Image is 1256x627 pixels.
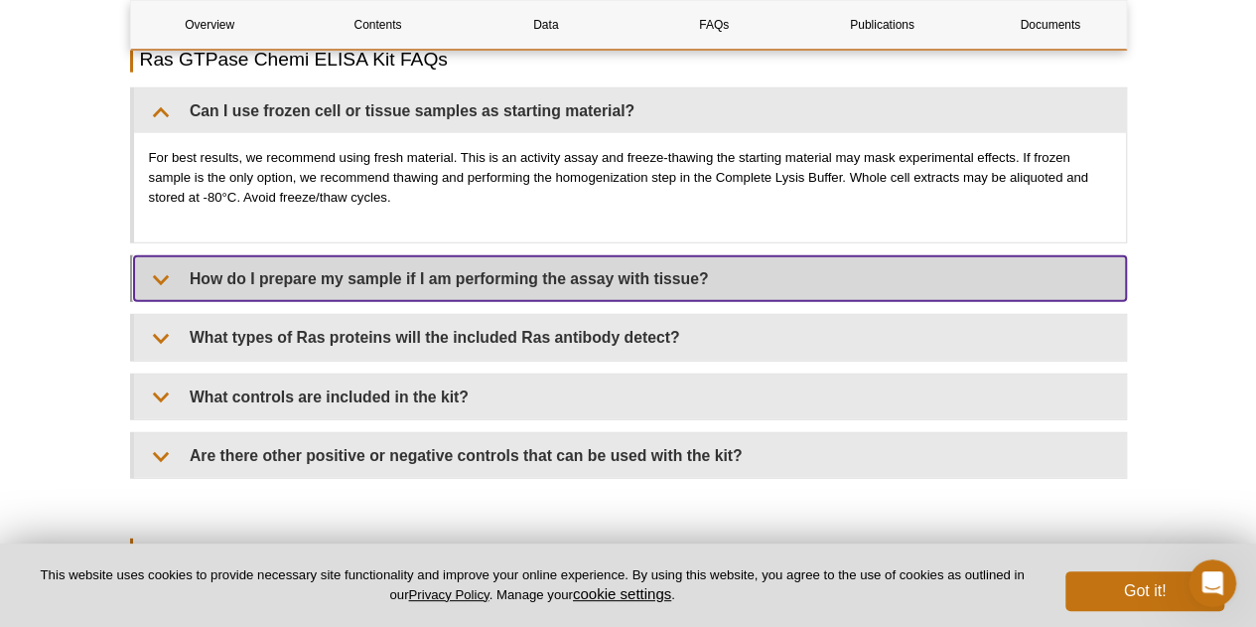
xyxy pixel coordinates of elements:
a: Overview [131,1,289,49]
p: For best results, we recommend using fresh material. This is an activity assay and freeze-thawing... [149,148,1111,208]
button: cookie settings [573,585,671,602]
summary: Can I use frozen cell or tissue samples as starting material? [134,88,1126,133]
p: This website uses cookies to provide necessary site functionality and improve your online experie... [32,566,1033,604]
a: Documents [971,1,1129,49]
a: Privacy Policy [408,587,488,602]
a: Data [467,1,625,49]
button: Got it! [1065,571,1224,611]
a: Contents [299,1,457,49]
summary: How do I prepare my sample if I am performing the assay with tissue? [134,256,1126,301]
a: Publications [803,1,961,49]
summary: Are there other positive or negative controls that can be used with the kit? [134,433,1126,478]
summary: What controls are included in the kit? [134,375,1126,419]
summary: What types of Ras proteins will the included Ras antibody detect? [134,315,1126,360]
h2: Ras GTPase Chemi ELISA Kit Publications [130,539,1127,565]
h2: Ras GTPase Chemi ELISA Kit FAQs [130,46,1127,73]
iframe: Intercom live chat [1188,559,1236,607]
a: FAQs [634,1,792,49]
